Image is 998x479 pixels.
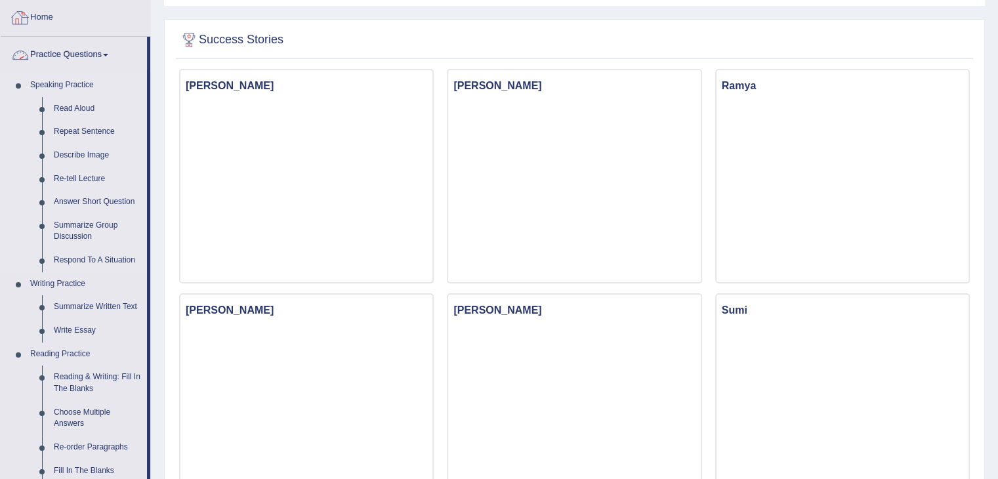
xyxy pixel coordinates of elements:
h3: Ramya [717,77,968,95]
a: Respond To A Situation [48,249,147,272]
a: Reading Practice [24,343,147,366]
h2: Success Stories [179,30,283,50]
a: Answer Short Question [48,190,147,214]
a: Speaking Practice [24,73,147,97]
a: Summarize Written Text [48,295,147,319]
h3: [PERSON_NAME] [180,77,432,95]
a: Choose Multiple Answers [48,401,147,436]
a: Writing Practice [24,272,147,296]
a: Read Aloud [48,97,147,121]
a: Write Essay [48,319,147,343]
a: Summarize Group Discussion [48,214,147,249]
a: Repeat Sentence [48,120,147,144]
h3: [PERSON_NAME] [180,301,432,320]
a: Reading & Writing: Fill In The Blanks [48,365,147,400]
a: Re-tell Lecture [48,167,147,191]
a: Practice Questions [1,37,147,70]
a: Re-order Paragraphs [48,436,147,459]
a: Describe Image [48,144,147,167]
h3: [PERSON_NAME] [448,301,700,320]
h3: [PERSON_NAME] [448,77,700,95]
h3: Sumi [717,301,968,320]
